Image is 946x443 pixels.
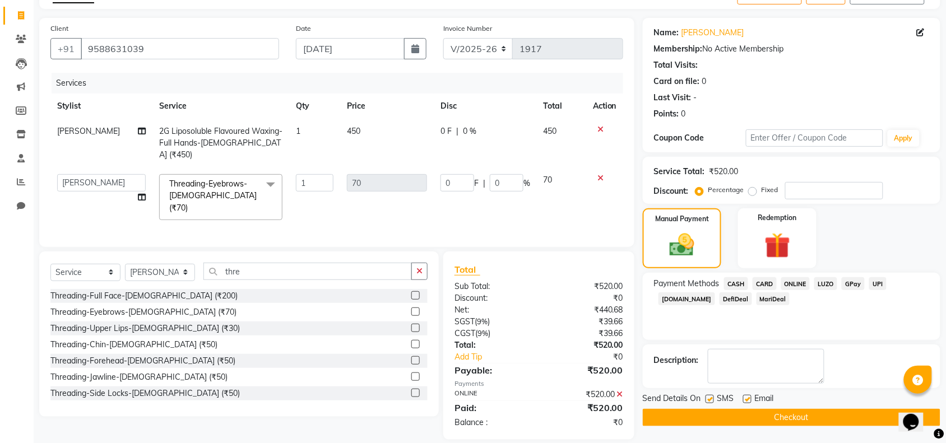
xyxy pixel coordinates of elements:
[50,94,152,119] th: Stylist
[50,388,240,399] div: Threading-Side Locks-[DEMOGRAPHIC_DATA] (₹50)
[446,316,539,328] div: ( )
[654,355,699,366] div: Description:
[643,393,701,407] span: Send Details On
[762,185,778,195] label: Fixed
[539,304,632,316] div: ₹440.68
[477,317,488,326] span: 9%
[81,38,279,59] input: Search by Name/Mobile/Email/Code
[654,59,698,71] div: Total Visits:
[539,339,632,351] div: ₹520.00
[446,389,539,400] div: ONLINE
[203,263,412,280] input: Search or Scan
[446,401,539,414] div: Paid:
[539,417,632,428] div: ₹0
[757,230,799,262] img: _gift.svg
[694,92,697,104] div: -
[654,76,700,87] div: Card on file:
[654,92,692,104] div: Last Visit:
[440,125,452,137] span: 0 F
[50,355,235,367] div: Threading-Forehead-[DEMOGRAPHIC_DATA] (₹50)
[539,401,632,414] div: ₹520.00
[654,185,689,197] div: Discount:
[169,179,257,213] span: Threading-Eyebrows-[DEMOGRAPHIC_DATA] (₹70)
[446,339,539,351] div: Total:
[446,363,539,377] div: Payable:
[681,27,744,39] a: [PERSON_NAME]
[483,178,485,189] span: |
[554,351,632,363] div: ₹0
[709,166,739,178] div: ₹520.00
[539,281,632,292] div: ₹520.00
[654,27,679,39] div: Name:
[544,175,553,185] span: 70
[50,38,82,59] button: +91
[434,94,537,119] th: Disc
[455,316,475,327] span: SGST
[781,277,810,290] span: ONLINE
[814,277,837,290] span: LUZO
[455,264,480,276] span: Total
[50,306,237,318] div: Threading-Eyebrows-[DEMOGRAPHIC_DATA] (₹70)
[50,24,68,34] label: Client
[537,94,586,119] th: Total
[296,126,300,136] span: 1
[50,290,238,302] div: Threading-Full Face-[DEMOGRAPHIC_DATA] (₹200)
[755,393,774,407] span: Email
[586,94,623,119] th: Action
[643,409,940,426] button: Checkout
[544,126,557,136] span: 450
[659,292,715,305] span: [DOMAIN_NAME]
[681,108,686,120] div: 0
[446,417,539,428] div: Balance :
[57,126,120,136] span: [PERSON_NAME]
[708,185,744,195] label: Percentage
[717,393,734,407] span: SMS
[474,178,479,189] span: F
[446,292,539,304] div: Discount:
[746,129,883,147] input: Enter Offer / Coupon Code
[523,178,530,189] span: %
[655,214,709,224] label: Manual Payment
[720,292,752,305] span: DefiDeal
[654,132,746,144] div: Coupon Code
[159,126,282,160] span: 2G Liposoluble Flavoured Waxing-Full Hands-[DEMOGRAPHIC_DATA] (₹450)
[654,43,929,55] div: No Active Membership
[456,125,458,137] span: |
[347,126,360,136] span: 450
[50,339,217,351] div: Threading-Chin-[DEMOGRAPHIC_DATA] (₹50)
[539,316,632,328] div: ₹39.66
[539,389,632,400] div: ₹520.00
[539,363,632,377] div: ₹520.00
[188,203,193,213] a: x
[446,281,539,292] div: Sub Total:
[654,108,679,120] div: Points:
[446,328,539,339] div: ( )
[539,328,632,339] div: ₹39.66
[842,277,865,290] span: GPay
[443,24,492,34] label: Invoice Number
[52,73,632,94] div: Services
[539,292,632,304] div: ₹0
[869,277,887,290] span: UPI
[753,277,777,290] span: CARD
[50,371,228,383] div: Threading-Jawline-[DEMOGRAPHIC_DATA] (₹50)
[455,379,623,389] div: Payments
[654,43,703,55] div: Membership:
[757,292,790,305] span: MariDeal
[446,304,539,316] div: Net:
[702,76,707,87] div: 0
[446,351,554,363] a: Add Tip
[758,213,797,223] label: Redemption
[899,398,935,432] iframe: chat widget
[455,328,475,338] span: CGST
[654,278,720,290] span: Payment Methods
[477,329,488,338] span: 9%
[662,231,702,259] img: _cash.svg
[289,94,340,119] th: Qty
[340,94,434,119] th: Price
[463,125,476,137] span: 0 %
[724,277,748,290] span: CASH
[888,130,920,147] button: Apply
[152,94,289,119] th: Service
[50,323,240,334] div: Threading-Upper Lips-[DEMOGRAPHIC_DATA] (₹30)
